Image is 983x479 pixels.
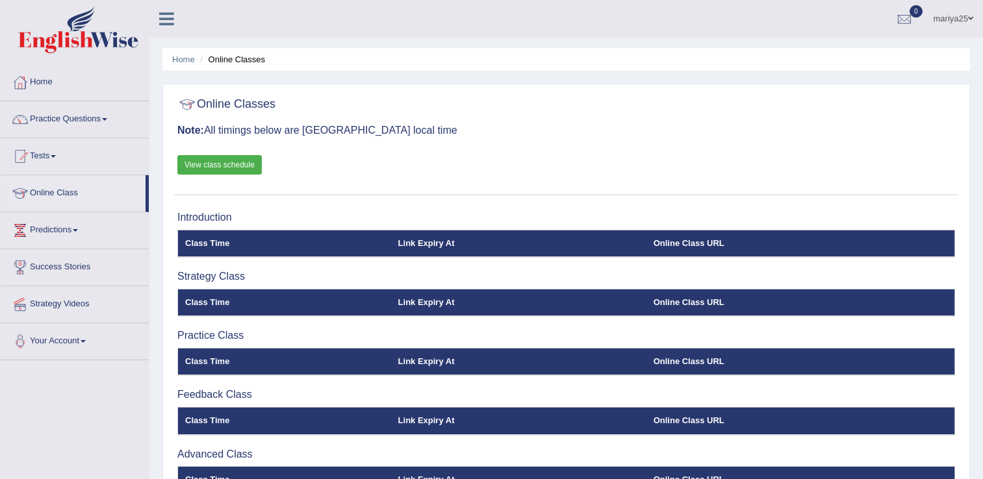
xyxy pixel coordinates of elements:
[910,5,923,18] span: 0
[177,212,955,223] h3: Introduction
[391,230,646,257] th: Link Expiry At
[177,125,955,136] h3: All timings below are [GEOGRAPHIC_DATA] local time
[1,64,149,97] a: Home
[177,448,955,460] h3: Advanced Class
[178,407,391,434] th: Class Time
[1,212,149,245] a: Predictions
[646,289,955,316] th: Online Class URL
[197,53,265,66] li: Online Classes
[178,230,391,257] th: Class Time
[177,95,275,114] h2: Online Classes
[1,249,149,282] a: Success Stories
[1,138,149,171] a: Tests
[177,125,204,136] b: Note:
[646,407,955,434] th: Online Class URL
[177,155,262,175] a: View class schedule
[646,230,955,257] th: Online Class URL
[177,330,955,341] h3: Practice Class
[178,289,391,316] th: Class Time
[1,101,149,134] a: Practice Questions
[1,286,149,319] a: Strategy Videos
[177,271,955,282] h3: Strategy Class
[172,55,195,64] a: Home
[178,348,391,375] th: Class Time
[391,289,646,316] th: Link Expiry At
[1,323,149,356] a: Your Account
[1,175,146,208] a: Online Class
[646,348,955,375] th: Online Class URL
[391,348,646,375] th: Link Expiry At
[177,389,955,400] h3: Feedback Class
[391,407,646,434] th: Link Expiry At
